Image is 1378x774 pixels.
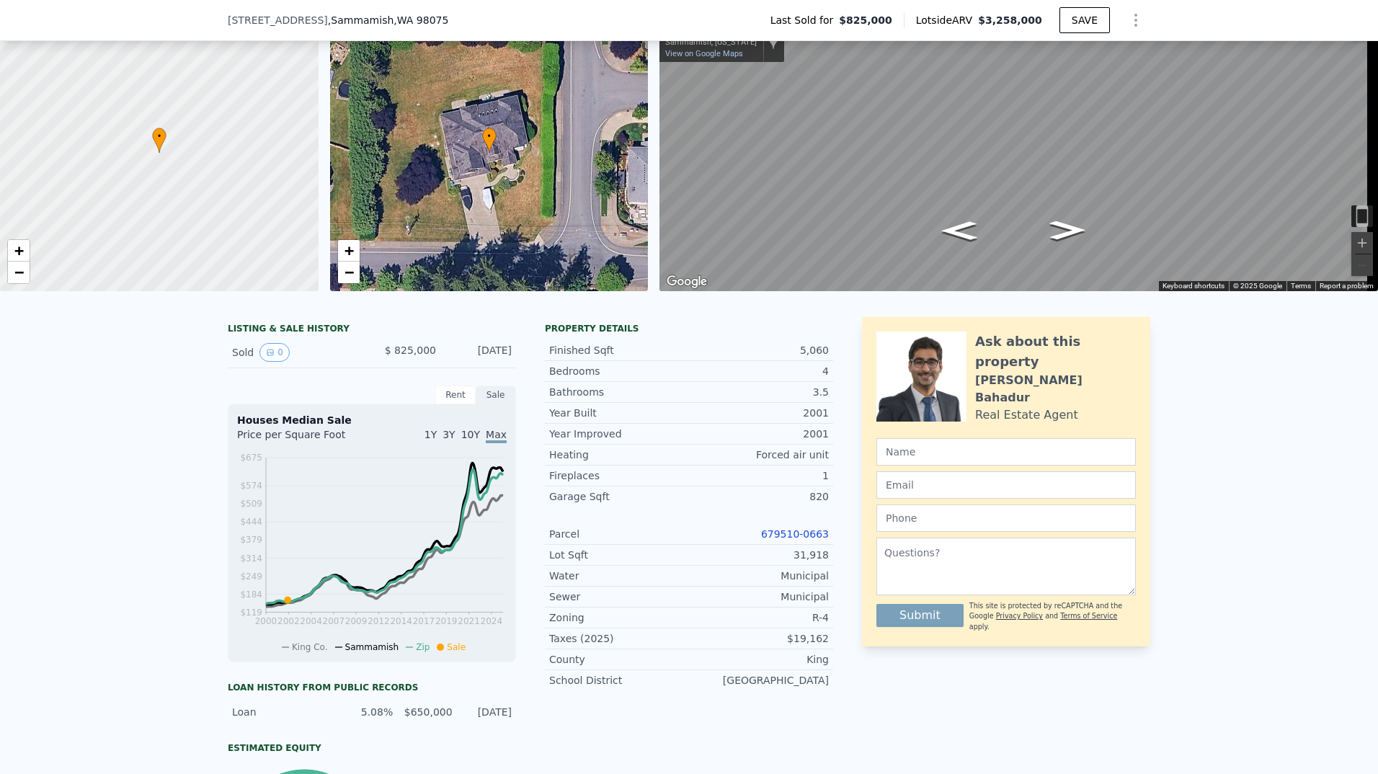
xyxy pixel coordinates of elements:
[549,364,689,378] div: Bedrooms
[394,14,448,26] span: , WA 98075
[549,468,689,483] div: Fireplaces
[292,642,328,652] span: King Co.
[689,427,829,441] div: 2001
[476,386,516,404] div: Sale
[8,262,30,283] a: Zoom out
[345,642,399,652] span: Sammamish
[448,343,512,362] div: [DATE]
[768,34,778,50] a: Show location on map
[689,364,829,378] div: 4
[237,427,372,450] div: Price per Square Foot
[549,610,689,625] div: Zoning
[1351,232,1373,254] button: Zoom in
[978,14,1042,26] span: $3,258,000
[486,429,507,443] span: Max
[975,372,1136,406] div: [PERSON_NAME] Bahadur
[1163,281,1224,291] button: Keyboard shortcuts
[1351,205,1373,227] button: Toggle motion tracking
[1351,254,1373,276] button: Zoom out
[689,343,829,357] div: 5,060
[996,612,1043,620] a: Privacy Policy
[232,343,360,362] div: Sold
[549,406,689,420] div: Year Built
[259,343,290,362] button: View historical data
[240,571,262,582] tspan: $249
[876,471,1136,499] input: Email
[338,240,360,262] a: Zoom in
[549,527,689,541] div: Parcel
[689,448,829,462] div: Forced air unit
[240,590,262,600] tspan: $184
[549,489,689,504] div: Garage Sqft
[689,631,829,646] div: $19,162
[876,604,964,627] button: Submit
[839,13,892,27] span: $825,000
[549,569,689,583] div: Water
[1034,216,1101,244] path: Go North, 224th Ave SE
[240,481,262,491] tspan: $574
[277,616,300,626] tspan: 2002
[689,489,829,504] div: 820
[549,631,689,646] div: Taxes (2025)
[240,517,262,527] tspan: $444
[14,241,24,259] span: +
[14,263,24,281] span: −
[228,742,516,754] div: Estimated Equity
[240,453,262,463] tspan: $675
[228,323,516,337] div: LISTING & SALE HISTORY
[345,616,368,626] tspan: 2009
[240,553,262,564] tspan: $314
[1121,6,1150,35] button: Show Options
[401,705,452,719] div: $650,000
[342,705,393,719] div: 5.08%
[549,427,689,441] div: Year Improved
[659,14,1378,291] div: Street View
[1233,282,1282,290] span: © 2025 Google
[344,263,353,281] span: −
[328,13,449,27] span: , Sammamish
[876,438,1136,466] input: Name
[482,128,497,153] div: •
[228,13,328,27] span: [STREET_ADDRESS]
[228,682,516,693] div: Loan history from public records
[461,429,480,440] span: 10Y
[545,323,833,334] div: Property details
[689,652,829,667] div: King
[237,413,507,427] div: Houses Median Sale
[549,548,689,562] div: Lot Sqft
[240,499,262,509] tspan: $509
[876,504,1136,532] input: Phone
[689,610,829,625] div: R-4
[368,616,390,626] tspan: 2012
[969,601,1136,632] div: This site is protected by reCAPTCHA and the Google and apply.
[390,616,412,626] tspan: 2014
[1291,282,1311,290] a: Terms (opens in new tab)
[435,386,476,404] div: Rent
[689,569,829,583] div: Municipal
[300,616,322,626] tspan: 2004
[240,535,262,545] tspan: $379
[1060,612,1117,620] a: Terms of Service
[1320,282,1374,290] a: Report a problem
[424,429,437,440] span: 1Y
[761,528,829,540] a: 679510-0663
[659,14,1378,291] div: Map
[663,272,711,291] a: Open this area in Google Maps (opens a new window)
[665,37,757,47] div: Sammamish, [US_STATE]
[416,642,430,652] span: Zip
[344,241,353,259] span: +
[435,616,458,626] tspan: 2019
[443,429,455,440] span: 3Y
[1059,7,1110,33] button: SAVE
[975,332,1136,372] div: Ask about this property
[916,13,978,27] span: Lotside ARV
[770,13,840,27] span: Last Sold for
[152,130,166,143] span: •
[549,343,689,357] div: Finished Sqft
[549,385,689,399] div: Bathrooms
[549,590,689,604] div: Sewer
[447,642,466,652] span: Sale
[255,616,277,626] tspan: 2000
[665,49,743,58] a: View on Google Maps
[482,130,497,143] span: •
